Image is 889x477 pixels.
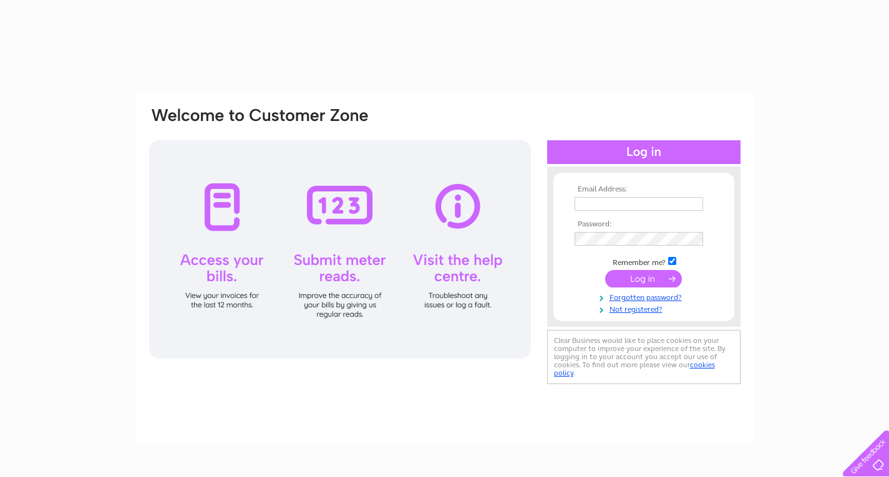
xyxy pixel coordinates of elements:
th: Password: [571,220,716,229]
a: cookies policy [554,360,715,377]
td: Remember me? [571,255,716,267]
div: Clear Business would like to place cookies on your computer to improve your experience of the sit... [547,330,741,384]
input: Submit [605,270,682,287]
a: Not registered? [575,302,716,314]
a: Forgotten password? [575,291,716,302]
th: Email Address: [571,185,716,194]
